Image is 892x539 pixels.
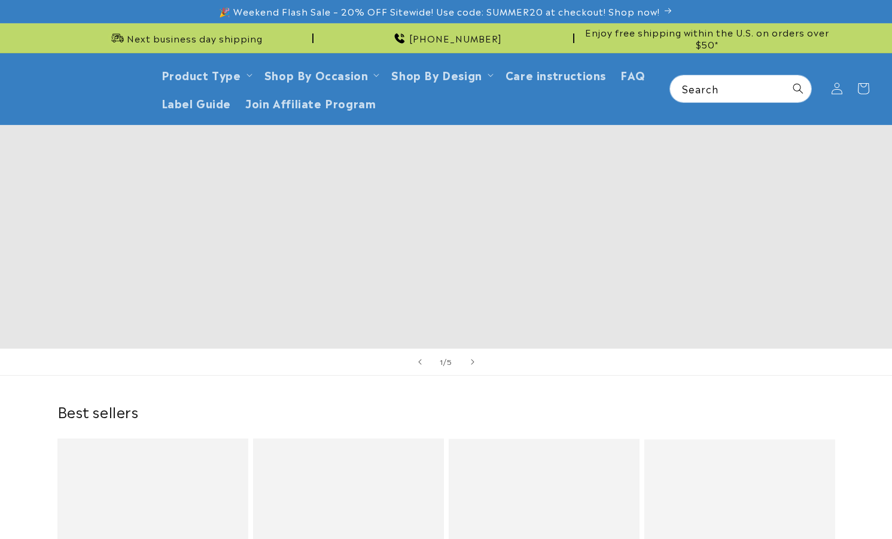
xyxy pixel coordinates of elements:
[257,60,385,89] summary: Shop By Occasion
[14,66,142,112] a: Label Land
[443,355,447,367] span: /
[613,60,653,89] a: FAQ
[447,355,452,367] span: 5
[391,66,482,83] a: Shop By Design
[407,349,433,375] button: Previous slide
[264,68,369,81] span: Shop By Occasion
[18,70,138,107] img: Label Land
[459,349,486,375] button: Next slide
[154,89,239,117] a: Label Guide
[384,60,498,89] summary: Shop By Design
[620,68,646,81] span: FAQ
[245,96,376,109] span: Join Affiliate Program
[57,23,313,53] div: Announcement
[57,402,835,421] h2: Best sellers
[409,32,502,44] span: [PHONE_NUMBER]
[154,60,257,89] summary: Product Type
[440,355,443,367] span: 1
[785,75,811,102] button: Search
[579,26,835,50] span: Enjoy free shipping within the U.S. on orders over $50*
[162,66,241,83] a: Product Type
[506,68,606,81] span: Care instructions
[162,96,232,109] span: Label Guide
[498,60,613,89] a: Care instructions
[579,23,835,53] div: Announcement
[127,32,263,44] span: Next business day shipping
[318,23,574,53] div: Announcement
[219,5,660,17] span: 🎉 Weekend Flash Sale – 20% OFF Sitewide! Use code: SUMMER20 at checkout! Shop now!
[238,89,383,117] a: Join Affiliate Program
